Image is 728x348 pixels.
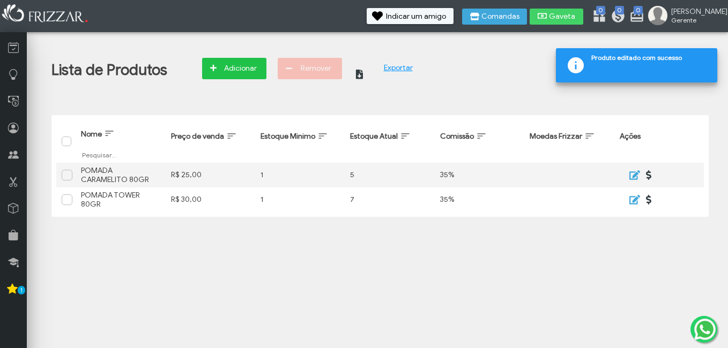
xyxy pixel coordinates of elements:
input: Pesquisar... [81,150,160,160]
a: Exportar [384,63,413,72]
span: Moedas Frizzar [530,132,582,141]
span: 0 [634,6,643,14]
a: 0 [611,9,621,26]
button: Gaveta [530,9,583,25]
th: Preço de venda: activate to sort column ascending [166,120,255,163]
span: Comandas [481,13,519,20]
th: Nome: activate to sort column ascending [76,120,165,163]
div: R$ 30,00 [171,195,250,204]
button: ui-button [353,58,377,82]
button: ui-button [625,167,641,183]
span: Produto editado com sucesso [591,54,709,65]
div: POMADA TOWER 80GR [81,191,160,209]
span: 1 [18,286,25,294]
span: Preço de venda [171,132,224,141]
button: ui-button [642,167,658,183]
img: whatsapp.png [692,316,718,342]
td: 7 [345,187,434,212]
div: 35% [440,195,519,204]
button: ui-button [642,192,658,208]
td: 5 [345,163,434,187]
th: Comissão: activate to sort column ascending [435,120,524,163]
span: 0 [615,6,624,14]
div: POMADA CARAMELITO 80GR [81,166,160,184]
button: ui-button [625,192,641,208]
button: Adicionar [202,58,266,79]
th: Moedas Frizzar: activate to sort column ascending [524,120,614,163]
a: 0 [629,9,640,26]
span: ui-button [649,192,650,208]
th: Ações [614,120,704,163]
span: Comissão [440,132,474,141]
span: ui-button [361,62,370,78]
a: 0 [592,9,603,26]
span: [PERSON_NAME] [671,7,719,16]
div: Selecionar tudo [62,137,69,143]
span: 0 [596,6,605,14]
div: R$ 25,00 [171,170,250,179]
th: Estoque Atual: activate to sort column ascending [345,120,434,163]
div: 35% [440,170,519,179]
span: Indicar um amigo [386,13,446,20]
span: Nome [81,130,102,139]
span: ui-button [633,192,634,208]
span: Estoque Minimo [261,132,315,141]
h1: Lista de Produtos [51,60,167,79]
span: ui-button [649,167,650,183]
span: Estoque Atual [350,132,398,141]
span: Adicionar [221,60,259,77]
th: Estoque Minimo: activate to sort column ascending [255,120,345,163]
span: Gerente [671,16,719,24]
div: 1 [261,170,339,179]
button: Comandas [462,9,527,25]
span: Ações [620,132,641,141]
span: ui-button [633,167,634,183]
span: Gaveta [549,13,576,20]
button: Indicar um amigo [367,8,454,24]
div: 1 [261,195,339,204]
a: [PERSON_NAME] Gerente [648,6,723,27]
